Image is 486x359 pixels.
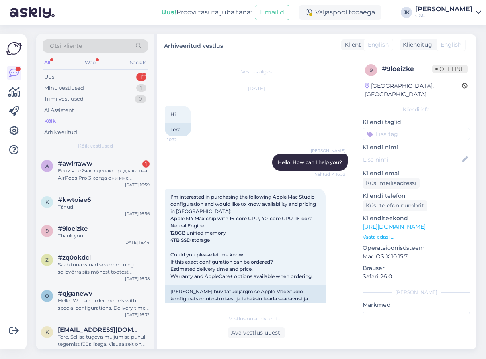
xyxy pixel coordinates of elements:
[363,272,470,281] p: Safari 26.0
[58,160,92,167] span: #awlrraww
[45,163,49,169] span: a
[363,200,427,211] div: Küsi telefoninumbrit
[125,276,150,282] div: [DATE] 16:38
[44,84,84,92] div: Minu vestlused
[44,117,56,125] div: Kõik
[165,68,348,75] div: Vestlus algas
[58,232,150,239] div: Thank you
[45,329,49,335] span: k
[165,85,348,92] div: [DATE]
[363,214,470,223] p: Klienditeekond
[135,95,146,103] div: 0
[58,203,150,211] div: Tänud!
[170,111,176,117] span: Hi
[125,348,150,354] div: [DATE] 16:32
[415,6,472,12] div: [PERSON_NAME]
[58,326,141,333] span: katriinjuurik1@gmail.com
[363,128,470,140] input: Lisa tag
[6,41,22,56] img: Askly Logo
[128,57,148,68] div: Socials
[161,8,252,17] div: Proovi tasuta juba täna:
[58,297,150,312] div: Hello! We can order models with special configurations. Delivery time is from 4 weeks and a 50% a...
[58,261,150,276] div: Saab tuua vanad seadmed ning sellevõrra siis mõnest tootest soodustust saada.
[363,244,470,252] p: Operatsioonisüsteem
[363,233,470,241] p: Vaata edasi ...
[125,182,150,188] div: [DATE] 16:59
[44,128,77,136] div: Arhiveeritud
[363,118,470,126] p: Kliendi tag'id
[125,211,150,217] div: [DATE] 16:56
[125,312,150,318] div: [DATE] 16:32
[341,41,361,49] div: Klient
[170,194,317,279] span: I’m interested in purchasing the following Apple Mac Studio configuration and would like to know ...
[58,254,91,261] span: #zq0okdcl
[363,169,470,178] p: Kliendi email
[415,12,472,19] div: C&C
[45,293,49,299] span: q
[58,290,92,297] span: #qjganewv
[124,239,150,245] div: [DATE] 16:44
[58,167,150,182] div: Если я сейчас сделаю предзаказ на AirPods Pro 3 когда они мне прийдут
[136,73,146,81] div: 1
[314,171,345,177] span: Nähtud ✓ 16:32
[368,41,389,49] span: English
[83,57,97,68] div: Web
[365,82,462,99] div: [GEOGRAPHIC_DATA], [GEOGRAPHIC_DATA]
[165,123,191,136] div: Tere
[363,223,426,230] a: [URL][DOMAIN_NAME]
[167,137,197,143] span: 16:32
[432,65,468,73] span: Offline
[382,64,432,74] div: # 9loeizke
[46,228,49,234] span: 9
[44,95,84,103] div: Tiimi vestlused
[415,6,481,19] a: [PERSON_NAME]C&C
[142,160,150,168] div: 1
[363,301,470,309] p: Märkmed
[229,315,284,322] span: Vestlus on arhiveeritud
[45,199,49,205] span: k
[44,106,74,114] div: AI Assistent
[164,39,223,50] label: Arhiveeritud vestlus
[401,7,412,18] div: JK
[400,41,434,49] div: Klienditugi
[441,41,461,49] span: English
[161,8,176,16] b: Uus!
[44,73,54,81] div: Uus
[58,333,150,348] div: Tere, Sellise tugeva muljumise puhul tegemist füüsilisega. Visuaalselt on mõeldud pigem kriimud j...
[278,159,342,165] span: Hello! How can I help you?
[136,84,146,92] div: 1
[370,67,373,73] span: 9
[58,225,88,232] span: #9loeizke
[255,5,289,20] button: Emailid
[363,252,470,261] p: Mac OS X 10.15.7
[363,192,470,200] p: Kliendi telefon
[311,148,345,154] span: [PERSON_NAME]
[228,327,285,338] div: Ava vestlus uuesti
[78,142,113,150] span: Kõik vestlused
[50,42,82,50] span: Otsi kliente
[363,106,470,113] div: Kliendi info
[363,289,470,296] div: [PERSON_NAME]
[58,196,91,203] span: #kwtoiae6
[363,143,470,152] p: Kliendi nimi
[363,178,420,189] div: Küsi meiliaadressi
[363,155,461,164] input: Lisa nimi
[363,264,470,272] p: Brauser
[45,257,49,263] span: z
[43,57,52,68] div: All
[299,5,381,20] div: Väljaspool tööaega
